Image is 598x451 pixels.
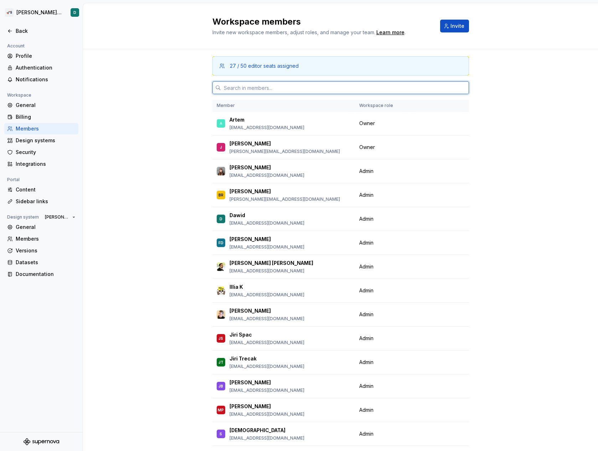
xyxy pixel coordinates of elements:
span: Admin [359,359,373,366]
img: Artem [217,119,225,128]
div: Authentication [16,64,76,71]
th: Member [212,100,355,112]
a: General [4,99,78,111]
div: Design system [4,213,42,221]
div: D [220,215,222,222]
p: [EMAIL_ADDRESS][DOMAIN_NAME] [230,340,304,345]
a: Supernova Logo [24,438,59,445]
th: Workspace role [355,100,409,112]
p: [PERSON_NAME] [230,164,271,171]
a: Sidebar links [4,196,78,207]
div: J [220,144,222,151]
p: [EMAIL_ADDRESS][DOMAIN_NAME] [230,388,304,393]
div: JS [218,335,223,342]
a: Billing [4,111,78,123]
span: Admin [359,335,373,342]
a: Integrations [4,158,78,170]
h2: Workspace members [212,16,432,27]
span: Admin [359,287,373,294]
span: Admin [359,311,373,318]
p: [EMAIL_ADDRESS][DOMAIN_NAME] [230,125,304,130]
p: [EMAIL_ADDRESS][DOMAIN_NAME] [230,316,304,322]
a: Members [4,123,78,134]
span: Admin [359,430,373,437]
a: Authentication [4,62,78,73]
div: Design systems [16,137,76,144]
p: [PERSON_NAME][EMAIL_ADDRESS][DOMAIN_NAME] [230,196,340,202]
div: Portal [4,175,22,184]
a: Documentation [4,268,78,280]
div: Billing [16,113,76,121]
div: BR [218,191,223,199]
div: Members [16,235,76,242]
div: General [16,102,76,109]
span: Admin [359,406,373,414]
div: Notifications [16,76,76,83]
input: Search in members... [221,81,469,94]
a: Members [4,233,78,245]
p: [DEMOGRAPHIC_DATA] [230,427,285,434]
a: Profile [4,50,78,62]
div: Workspace [4,91,34,99]
div: Back [16,27,76,35]
div: Members [16,125,76,132]
p: Jiri Trecak [230,355,257,362]
a: Design systems [4,135,78,146]
div: Profile [16,52,76,60]
div: S [220,430,222,437]
p: [EMAIL_ADDRESS][DOMAIN_NAME] [230,173,304,178]
div: JT [218,359,223,366]
div: General [16,224,76,231]
img: Jan Poisl [217,310,225,319]
span: Invite new workspace members, adjust roles, and manage your team. [212,29,375,35]
img: Aprile Elcich [217,167,225,175]
p: Illia K [230,283,243,291]
p: Artem [230,116,244,123]
p: [PERSON_NAME] [230,403,271,410]
button: Invite [440,20,469,32]
div: Sidebar links [16,198,76,205]
span: . [375,30,406,35]
div: [PERSON_NAME]'s tests [16,9,62,16]
img: Honza Toman [217,262,225,271]
div: 27 / 50 editor seats assigned [230,62,299,70]
a: Security [4,147,78,158]
p: [EMAIL_ADDRESS][DOMAIN_NAME] [230,244,304,250]
span: Invite [450,22,464,30]
p: [PERSON_NAME] [230,236,271,243]
p: Jiri Spac [230,331,252,338]
span: Admin [359,191,373,199]
p: [EMAIL_ADDRESS][DOMAIN_NAME] [230,364,304,369]
img: Illia K [217,286,225,295]
a: General [4,221,78,233]
div: Security [16,149,76,156]
p: [EMAIL_ADDRESS][DOMAIN_NAME] [230,435,304,441]
a: Notifications [4,74,78,85]
p: [PERSON_NAME] [230,379,271,386]
p: [EMAIL_ADDRESS][DOMAIN_NAME] [230,220,304,226]
span: Admin [359,168,373,175]
p: [PERSON_NAME] [PERSON_NAME] [230,260,313,267]
span: Admin [359,263,373,270]
div: Datasets [16,259,76,266]
span: Admin [359,383,373,390]
div: D [73,10,76,15]
a: Versions [4,245,78,256]
div: FD [218,239,223,246]
span: Owner [359,144,375,151]
p: [PERSON_NAME] [230,307,271,314]
div: Account [4,42,27,50]
div: JB [218,383,223,390]
div: Versions [16,247,76,254]
span: [PERSON_NAME]'s tests [45,214,69,220]
a: Learn more [376,29,404,36]
a: Back [4,25,78,37]
div: Documentation [16,271,76,278]
p: [EMAIL_ADDRESS][DOMAIN_NAME] [230,411,304,417]
div: Content [16,186,76,193]
p: Dawid [230,212,245,219]
p: [EMAIL_ADDRESS][DOMAIN_NAME] [230,268,313,274]
p: [PERSON_NAME] [230,140,271,147]
p: [PERSON_NAME][EMAIL_ADDRESS][DOMAIN_NAME] [230,149,340,154]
